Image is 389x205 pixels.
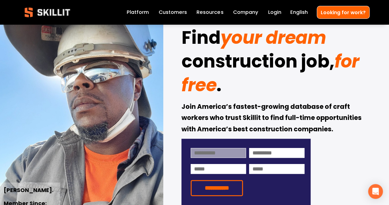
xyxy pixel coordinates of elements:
[233,8,258,17] a: Company
[181,24,220,55] strong: Find
[268,8,281,17] a: Login
[159,8,187,17] a: Customers
[216,72,221,102] strong: .
[181,102,363,136] strong: Join America’s fastest-growing database of craft workers who trust Skillit to find full-time oppo...
[368,184,383,199] div: Open Intercom Messenger
[290,8,308,17] div: language picker
[4,186,54,195] strong: [PERSON_NAME].
[19,3,75,22] img: Skillit
[127,8,149,17] a: Platform
[317,6,370,18] a: Looking for work?
[220,25,326,50] em: your dream
[196,9,223,16] span: Resources
[290,9,308,16] span: English
[181,48,334,78] strong: construction job,
[196,8,223,17] a: folder dropdown
[181,49,363,97] em: for free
